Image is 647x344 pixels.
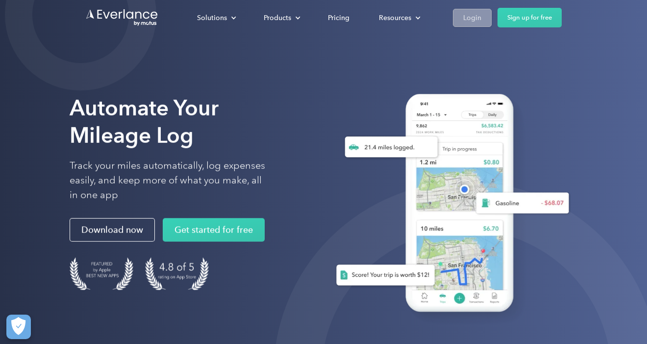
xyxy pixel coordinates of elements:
[328,12,349,24] div: Pricing
[264,12,291,24] div: Products
[70,218,155,242] a: Download now
[379,12,411,24] div: Resources
[321,84,577,327] img: Everlance, mileage tracker app, expense tracking app
[70,257,133,290] img: Badge for Featured by Apple Best New Apps
[254,9,308,26] div: Products
[197,12,227,24] div: Solutions
[163,218,265,242] a: Get started for free
[463,12,481,24] div: Login
[145,257,209,290] img: 4.9 out of 5 stars on the app store
[369,9,428,26] div: Resources
[498,8,562,27] a: Sign up for free
[318,9,359,26] a: Pricing
[70,95,219,148] strong: Automate Your Mileage Log
[187,9,244,26] div: Solutions
[6,315,31,339] button: Cookies Settings
[453,9,492,27] a: Login
[85,8,159,27] a: Go to homepage
[70,159,266,203] p: Track your miles automatically, log expenses easily, and keep more of what you make, all in one app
